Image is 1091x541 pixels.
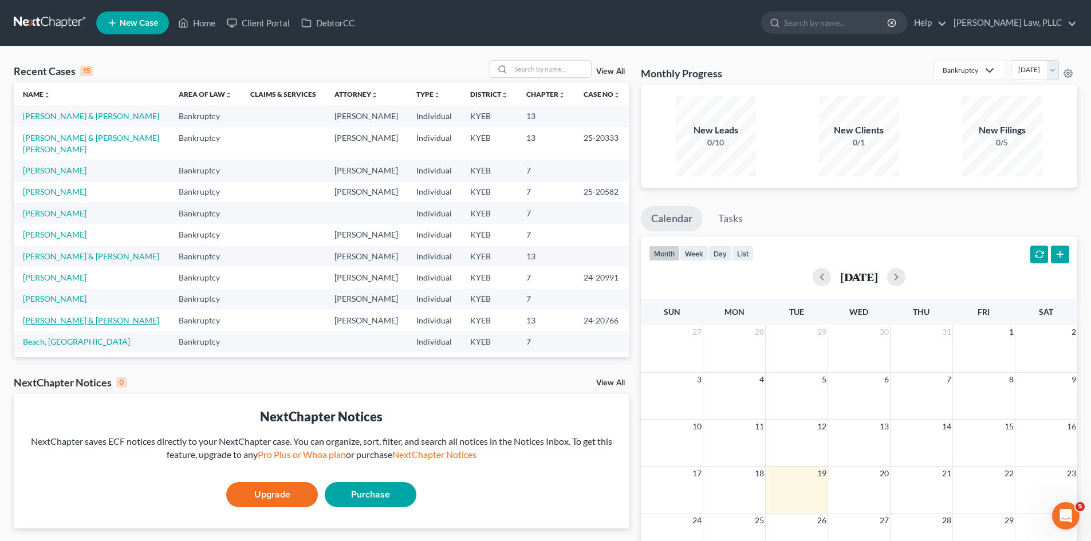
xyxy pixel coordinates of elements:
[407,181,461,203] td: Individual
[943,65,978,75] div: Bankruptcy
[23,315,159,325] a: [PERSON_NAME] & [PERSON_NAME]
[1052,502,1080,530] iframe: Intercom live chat
[819,124,899,137] div: New Clients
[517,224,574,245] td: 7
[461,267,517,288] td: KYEB
[325,353,407,374] td: [PERSON_NAME]
[649,246,680,261] button: month
[691,467,703,480] span: 17
[574,181,629,203] td: 25-20582
[941,467,952,480] span: 21
[819,137,899,148] div: 0/1
[517,331,574,353] td: 7
[879,325,890,339] span: 30
[517,310,574,331] td: 13
[574,127,629,160] td: 25-20333
[501,92,508,98] i: unfold_more
[879,467,890,480] span: 20
[334,90,378,98] a: Attorneyunfold_more
[641,66,722,80] h3: Monthly Progress
[517,267,574,288] td: 7
[849,307,868,317] span: Wed
[1003,420,1015,433] span: 15
[116,377,127,388] div: 0
[407,203,461,224] td: Individual
[325,482,416,507] a: Purchase
[821,373,828,386] span: 5
[883,373,890,386] span: 6
[948,13,1077,33] a: [PERSON_NAME] Law, PLLC
[517,289,574,310] td: 7
[23,408,620,425] div: NextChapter Notices
[23,230,86,239] a: [PERSON_NAME]
[23,251,159,261] a: [PERSON_NAME] & [PERSON_NAME]
[664,307,680,317] span: Sun
[613,92,620,98] i: unfold_more
[461,331,517,353] td: KYEB
[325,160,407,181] td: [PERSON_NAME]
[23,208,86,218] a: [PERSON_NAME]
[170,353,241,374] td: Bankruptcy
[461,181,517,203] td: KYEB
[1070,325,1077,339] span: 2
[816,467,828,480] span: 19
[754,325,765,339] span: 28
[517,203,574,224] td: 7
[407,331,461,353] td: Individual
[461,160,517,181] td: KYEB
[23,273,86,282] a: [PERSON_NAME]
[407,353,461,374] td: Individual
[407,160,461,181] td: Individual
[526,90,565,98] a: Chapterunfold_more
[584,90,620,98] a: Case Nounfold_more
[258,449,346,460] a: Pro Plus or Whoa plan
[946,373,952,386] span: 7
[517,246,574,267] td: 13
[962,124,1042,137] div: New Filings
[80,66,93,76] div: 15
[517,160,574,181] td: 7
[758,373,765,386] span: 4
[816,325,828,339] span: 29
[517,181,574,203] td: 7
[1008,325,1015,339] span: 1
[708,246,732,261] button: day
[470,90,508,98] a: Districtunfold_more
[170,289,241,310] td: Bankruptcy
[434,92,440,98] i: unfold_more
[641,206,703,231] a: Calendar
[170,160,241,181] td: Bankruptcy
[941,325,952,339] span: 31
[732,246,754,261] button: list
[1039,307,1053,317] span: Sat
[1008,373,1015,386] span: 8
[325,289,407,310] td: [PERSON_NAME]
[517,127,574,160] td: 13
[170,105,241,127] td: Bankruptcy
[461,224,517,245] td: KYEB
[170,310,241,331] td: Bankruptcy
[816,514,828,527] span: 26
[696,373,703,386] span: 3
[941,514,952,527] span: 28
[691,325,703,339] span: 27
[170,127,241,160] td: Bankruptcy
[676,124,756,137] div: New Leads
[941,420,952,433] span: 14
[461,105,517,127] td: KYEB
[754,420,765,433] span: 11
[461,246,517,267] td: KYEB
[517,105,574,127] td: 13
[754,467,765,480] span: 18
[120,19,158,27] span: New Case
[1070,373,1077,386] span: 9
[754,514,765,527] span: 25
[816,420,828,433] span: 12
[574,353,629,374] td: 24-20324
[221,13,296,33] a: Client Portal
[407,127,461,160] td: Individual
[407,105,461,127] td: Individual
[170,181,241,203] td: Bankruptcy
[325,181,407,203] td: [PERSON_NAME]
[416,90,440,98] a: Typeunfold_more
